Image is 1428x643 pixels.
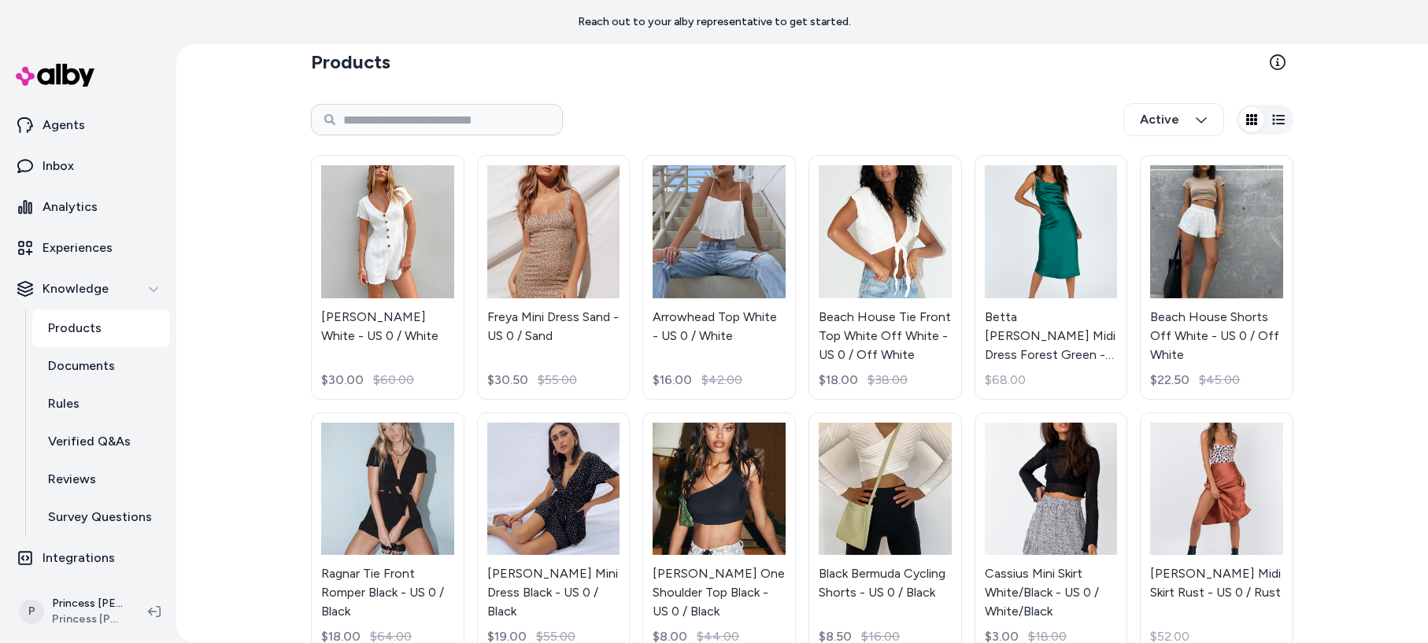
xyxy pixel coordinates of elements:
[311,50,390,75] h2: Products
[32,385,170,423] a: Rules
[9,586,135,637] button: PPrincess [PERSON_NAME] USA ShopifyPrincess [PERSON_NAME] USA
[48,357,115,375] p: Documents
[52,596,123,612] p: Princess [PERSON_NAME] USA Shopify
[311,155,464,400] a: Adi Romper White - US 0 / White[PERSON_NAME] White - US 0 / White$30.00$60.00
[642,155,796,400] a: Arrowhead Top White - US 0 / WhiteArrowhead Top White - US 0 / White$16.00$42.00
[6,229,170,267] a: Experiences
[48,508,152,527] p: Survey Questions
[48,394,80,413] p: Rules
[32,423,170,460] a: Verified Q&As
[32,347,170,385] a: Documents
[975,155,1128,400] a: Betta Vanore Midi Dress Forest Green - US 0 / Forest GreenBetta [PERSON_NAME] Midi Dress Forest G...
[43,279,109,298] p: Knowledge
[808,155,962,400] a: Beach House Tie Front Top White Off White - US 0 / Off WhiteBeach House Tie Front Top White Off W...
[48,470,96,489] p: Reviews
[6,539,170,577] a: Integrations
[19,599,44,624] span: P
[52,612,123,627] span: Princess [PERSON_NAME] USA
[16,64,94,87] img: alby Logo
[578,14,851,30] p: Reach out to your alby representative to get started.
[43,198,98,216] p: Analytics
[6,106,170,144] a: Agents
[48,432,131,451] p: Verified Q&As
[48,319,102,338] p: Products
[43,157,74,176] p: Inbox
[477,155,631,400] a: Freya Mini Dress Sand - US 0 / SandFreya Mini Dress Sand - US 0 / Sand$30.50$55.00
[1140,155,1293,400] a: Beach House Shorts Off White - US 0 / Off WhiteBeach House Shorts Off White - US 0 / Off White$22...
[43,238,113,257] p: Experiences
[6,188,170,226] a: Analytics
[32,309,170,347] a: Products
[32,460,170,498] a: Reviews
[43,549,115,567] p: Integrations
[43,116,85,135] p: Agents
[1123,103,1224,136] button: Active
[6,147,170,185] a: Inbox
[32,498,170,536] a: Survey Questions
[6,270,170,308] button: Knowledge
